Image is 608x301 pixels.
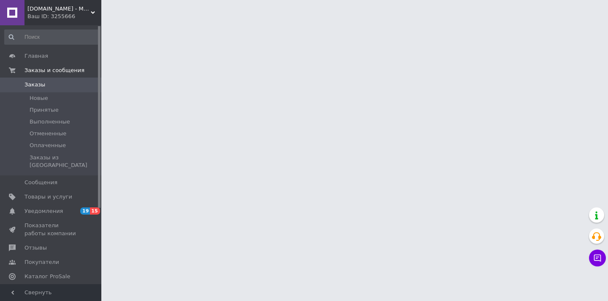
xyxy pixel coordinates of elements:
[24,273,70,280] span: Каталог ProSale
[24,67,84,74] span: Заказы и сообщения
[30,94,48,102] span: Новые
[24,81,45,89] span: Заказы
[30,130,66,137] span: Отмененные
[80,207,90,215] span: 19
[24,222,78,237] span: Показатели работы компании
[589,250,606,266] button: Чат с покупателем
[90,207,100,215] span: 15
[24,207,63,215] span: Уведомления
[30,154,99,169] span: Заказы из [GEOGRAPHIC_DATA]
[24,258,59,266] span: Покупатели
[24,179,57,186] span: Сообщения
[27,13,101,20] div: Ваш ID: 3255666
[30,118,70,126] span: Выполненные
[24,52,48,60] span: Главная
[4,30,100,45] input: Поиск
[30,142,66,149] span: Оплаченные
[24,244,47,252] span: Отзывы
[27,5,91,13] span: ComShop.TOP - Магазин Подарков
[24,193,72,201] span: Товары и услуги
[30,106,59,114] span: Принятые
